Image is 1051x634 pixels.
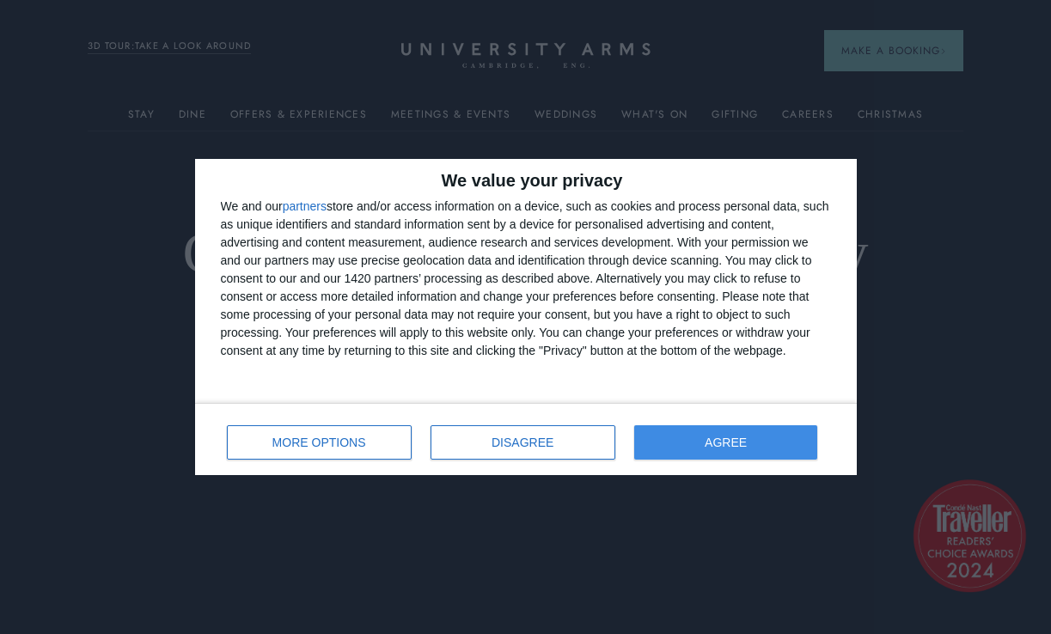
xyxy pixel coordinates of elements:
span: AGREE [705,436,747,448]
h2: We value your privacy [221,172,831,189]
button: MORE OPTIONS [227,425,412,460]
button: partners [283,200,327,212]
button: AGREE [634,425,818,460]
button: DISAGREE [431,425,615,460]
span: DISAGREE [492,436,553,448]
div: qc-cmp2-ui [195,159,857,475]
div: We and our store and/or access information on a device, such as cookies and process personal data... [221,198,831,360]
span: MORE OPTIONS [272,436,366,448]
